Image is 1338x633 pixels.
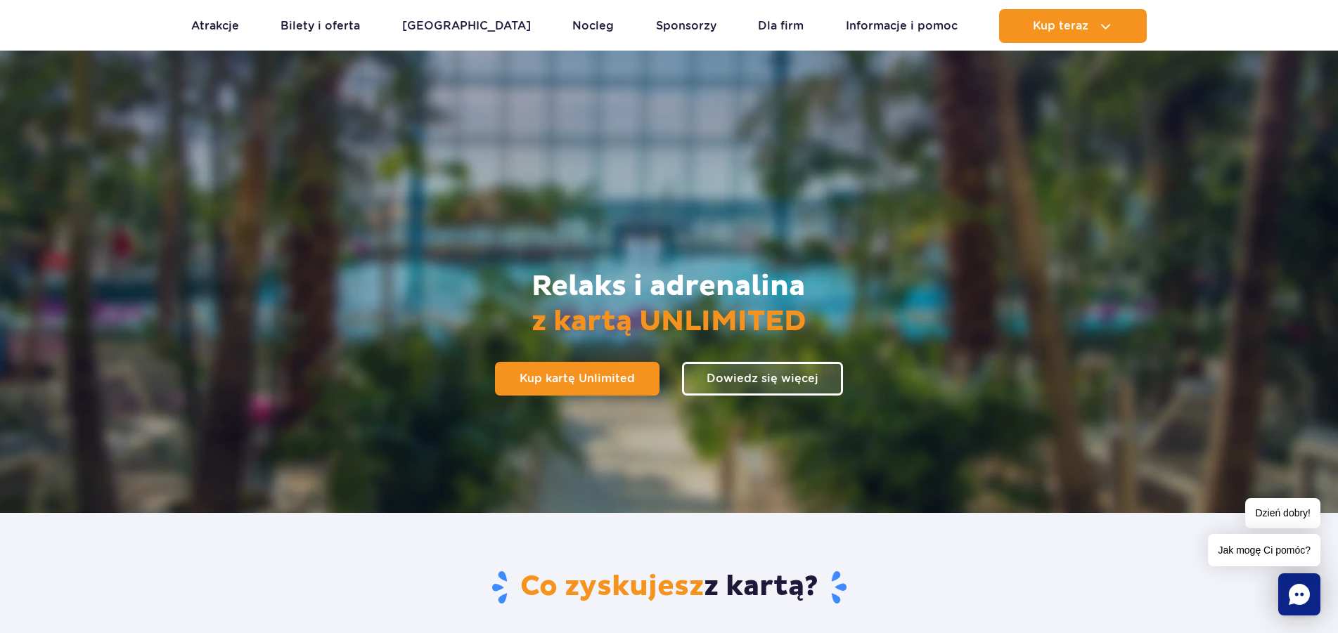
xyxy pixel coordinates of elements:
[191,9,239,43] a: Atrakcje
[495,362,660,396] a: Kup kartę Unlimited
[758,9,804,43] a: Dla firm
[532,304,806,339] span: z kartą UNLIMITED
[402,9,531,43] a: [GEOGRAPHIC_DATA]
[281,9,360,43] a: Bilety i oferta
[846,9,958,43] a: Informacje i pomoc
[682,362,843,396] a: Dowiedz się więcej
[257,569,1081,606] h2: z kartą?
[532,269,806,339] h2: Relaks i adrenalina
[520,373,635,384] span: Kup kartę Unlimited
[1245,498,1320,528] span: Dzień dobry!
[1033,20,1088,32] span: Kup teraz
[707,373,818,384] span: Dowiedz się więcej
[1208,534,1320,566] span: Jak mogę Ci pomóc?
[520,569,704,604] span: Co zyskujesz
[1278,573,1320,615] div: Chat
[656,9,716,43] a: Sponsorzy
[572,9,614,43] a: Nocleg
[999,9,1147,43] button: Kup teraz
